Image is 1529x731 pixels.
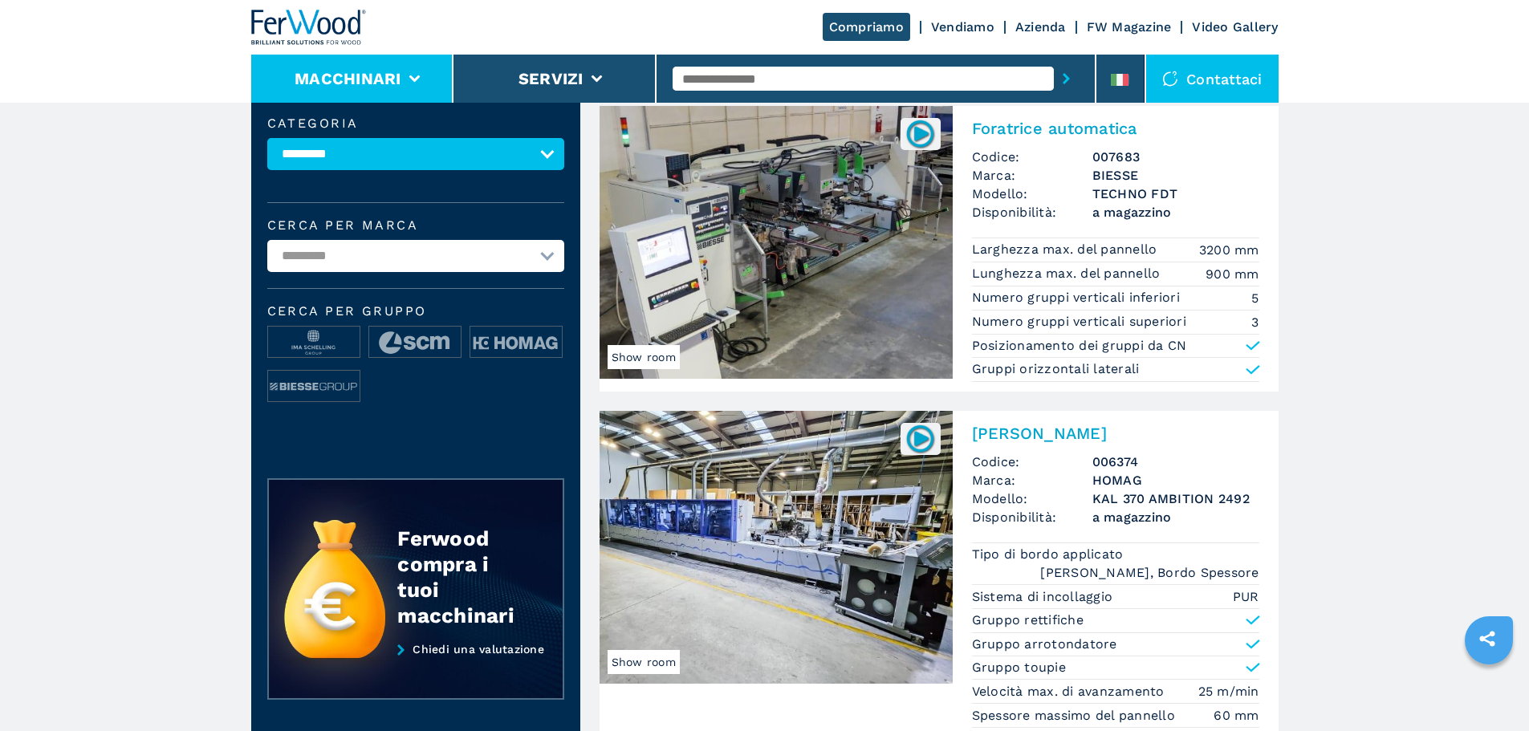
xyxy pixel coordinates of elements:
[972,119,1259,138] h2: Foratrice automatica
[267,117,564,130] label: Categoria
[600,106,1279,392] a: Foratrice automatica BIESSE TECHNO FDTShow room007683Foratrice automaticaCodice:007683Marca:BIESS...
[972,659,1066,676] p: Gruppo toupie
[972,313,1191,331] p: Numero gruppi verticali superiori
[295,69,401,88] button: Macchinari
[1214,706,1259,725] em: 60 mm
[972,471,1092,489] span: Marca:
[972,707,1180,725] p: Spessore massimo del pannello
[972,489,1092,508] span: Modello:
[1251,313,1259,331] em: 3
[608,650,680,674] span: Show room
[1054,60,1079,97] button: submit-button
[518,69,584,88] button: Servizi
[268,371,360,403] img: image
[972,265,1165,282] p: Lunghezza max. del pannello
[972,185,1092,203] span: Modello:
[251,10,367,45] img: Ferwood
[972,360,1140,378] p: Gruppi orizzontali laterali
[1146,55,1279,103] div: Contattaci
[1087,19,1172,35] a: FW Magazine
[972,508,1092,526] span: Disponibilità:
[1251,289,1259,307] em: 5
[268,327,360,359] img: image
[905,118,936,149] img: 007683
[1015,19,1066,35] a: Azienda
[931,19,994,35] a: Vendiamo
[267,643,564,701] a: Chiedi una valutazione
[608,345,680,369] span: Show room
[972,203,1092,221] span: Disponibilità:
[972,453,1092,471] span: Codice:
[972,611,1084,629] p: Gruppo rettifiche
[905,423,936,454] img: 006374
[397,526,531,628] div: Ferwood compra i tuoi macchinari
[267,305,564,318] span: Cerca per Gruppo
[823,13,910,41] a: Compriamo
[972,148,1092,166] span: Codice:
[972,636,1117,653] p: Gruppo arrotondatore
[1092,185,1259,203] h3: TECHNO FDT
[1092,508,1259,526] span: a magazzino
[1092,203,1259,221] span: a magazzino
[1162,71,1178,87] img: Contattaci
[267,219,564,232] label: Cerca per marca
[470,327,562,359] img: image
[1040,563,1259,582] em: [PERSON_NAME], Bordo Spessore
[1233,587,1259,606] em: PUR
[1192,19,1278,35] a: Video Gallery
[1092,489,1259,508] h3: KAL 370 AMBITION 2492
[1467,619,1507,659] a: sharethis
[972,241,1161,258] p: Larghezza max. del pannello
[1092,148,1259,166] h3: 007683
[1199,241,1259,259] em: 3200 mm
[972,424,1259,443] h2: [PERSON_NAME]
[972,337,1187,355] p: Posizionamento dei gruppi da CN
[1206,265,1259,283] em: 900 mm
[1198,682,1259,701] em: 25 m/min
[972,683,1169,701] p: Velocità max. di avanzamento
[972,166,1092,185] span: Marca:
[600,411,953,684] img: Bordatrice Singola HOMAG KAL 370 AMBITION 2492
[972,588,1117,606] p: Sistema di incollaggio
[600,106,953,379] img: Foratrice automatica BIESSE TECHNO FDT
[1092,471,1259,489] h3: HOMAG
[1092,453,1259,471] h3: 006374
[1092,166,1259,185] h3: BIESSE
[1461,659,1517,719] iframe: Chat
[972,289,1185,307] p: Numero gruppi verticali inferiori
[369,327,461,359] img: image
[972,546,1128,563] p: Tipo di bordo applicato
